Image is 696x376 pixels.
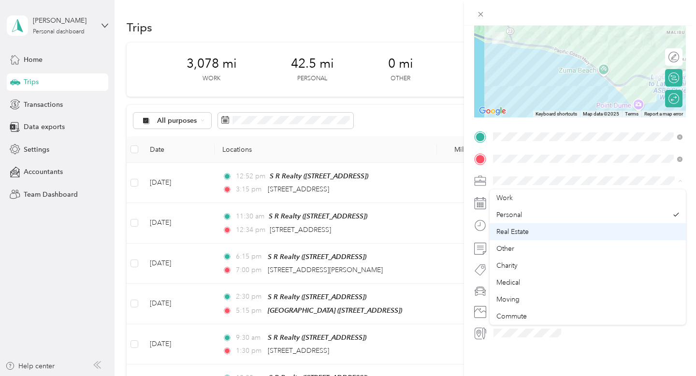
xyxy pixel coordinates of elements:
[583,111,619,116] span: Map data ©2025
[644,111,683,116] a: Report a map error
[496,261,518,270] span: Charity
[496,278,520,287] span: Medical
[625,111,638,116] a: Terms (opens in new tab)
[496,245,514,253] span: Other
[496,312,527,320] span: Commute
[496,295,520,304] span: Moving
[536,111,577,117] button: Keyboard shortcuts
[496,228,529,236] span: Real Estate
[477,105,508,117] a: Open this area in Google Maps (opens a new window)
[642,322,696,376] iframe: Everlance-gr Chat Button Frame
[477,105,508,117] img: Google
[496,194,513,202] span: Work
[496,211,522,219] span: Personal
